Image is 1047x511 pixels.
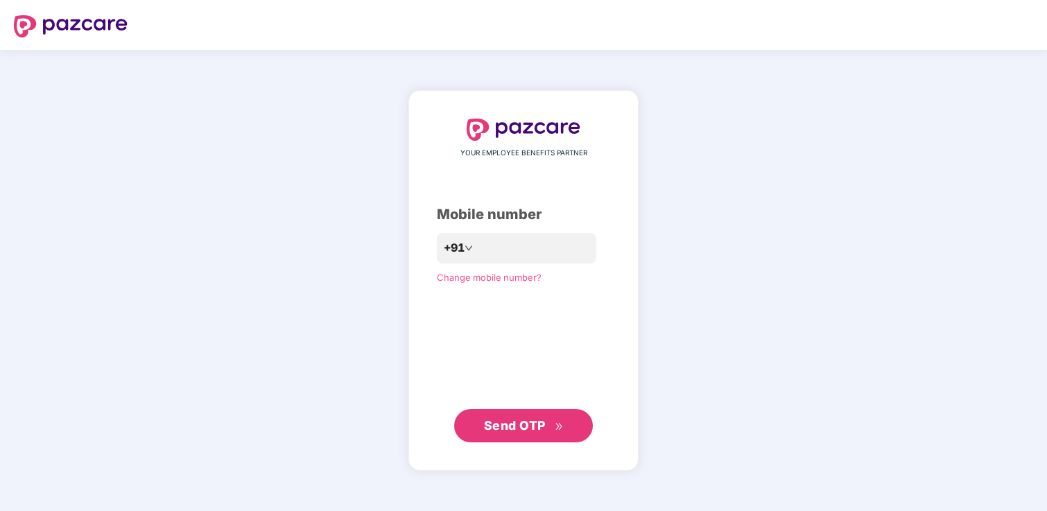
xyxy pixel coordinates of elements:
[465,244,473,252] span: down
[555,422,564,431] span: double-right
[467,119,580,141] img: logo
[14,15,128,37] img: logo
[437,272,542,283] a: Change mobile number?
[444,239,465,257] span: +91
[437,204,610,225] div: Mobile number
[454,409,593,442] button: Send OTPdouble-right
[460,148,587,159] span: YOUR EMPLOYEE BENEFITS PARTNER
[484,418,546,433] span: Send OTP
